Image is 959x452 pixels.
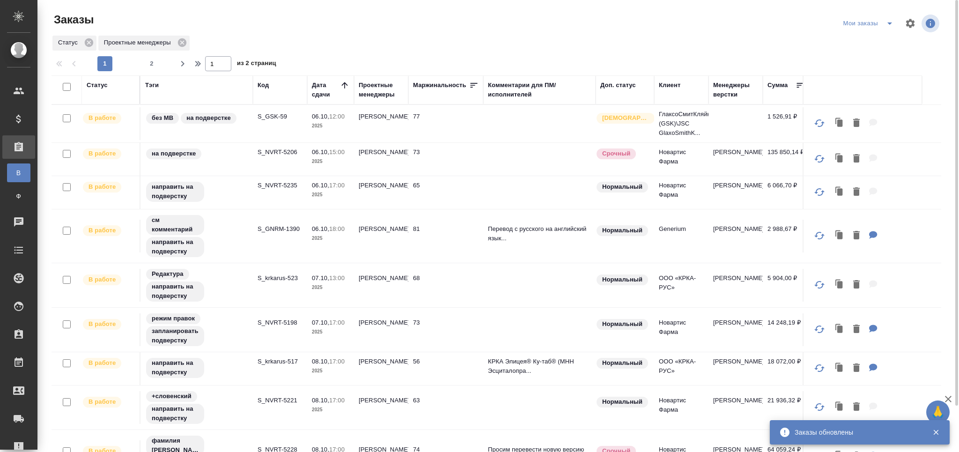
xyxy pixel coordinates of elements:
button: Удалить [848,320,864,339]
div: Статус по умолчанию для стандартных заказов [596,318,649,331]
p: на подверстке [186,113,230,123]
button: Удалить [848,183,864,202]
p: 2025 [312,366,349,376]
p: 06.10, [312,225,329,232]
button: Удалить [848,359,864,378]
p: 2025 [312,327,349,337]
td: 6 066,70 ₽ [763,176,810,209]
p: S_krkarus-523 [258,274,302,283]
p: КРКА Элицея® Ку-таб® (МНН Эсциталопра... [488,357,591,376]
p: Generium [659,224,704,234]
a: В [7,163,30,182]
p: В работе [89,275,116,284]
div: Выставляет ПМ после принятия заказа от КМа [82,112,135,125]
p: 08.10, [312,397,329,404]
p: Нормальный [602,275,642,284]
td: 1 526,91 ₽ [763,107,810,140]
p: 17:00 [329,182,345,189]
button: Клонировать [831,183,848,202]
button: Клонировать [831,359,848,378]
span: из 2 страниц [237,58,276,71]
td: 81 [408,220,483,252]
div: Выставляет ПМ после принятия заказа от КМа [82,396,135,408]
p: ГлаксоСмитКляйн (GSK)\JSC GlaxoSmithK... [659,110,704,138]
td: 135 850,14 ₽ [763,143,810,176]
td: [PERSON_NAME] [354,176,408,209]
p: 06.10, [312,148,329,156]
div: режим правок, запланировать подверстку [145,312,248,347]
p: Срочный [602,149,630,158]
td: 65 [408,176,483,209]
p: Проектные менеджеры [104,38,174,47]
button: Клонировать [831,226,848,245]
p: Редактура [152,269,184,279]
p: см комментарий [152,215,199,234]
button: 2 [144,56,159,71]
td: 5 904,00 ₽ [763,269,810,302]
p: S_krkarus-517 [258,357,302,366]
p: 13:00 [329,274,345,282]
p: S_NVRT-5235 [258,181,302,190]
div: Статус [52,36,96,51]
div: без МВ, на подверстке [145,112,248,125]
p: ООО «КРКА-РУС» [659,274,704,292]
button: Удалить [848,149,864,169]
td: [PERSON_NAME] [354,107,408,140]
span: Ф [12,192,26,201]
p: В работе [89,182,116,192]
p: 08.10, [312,358,329,365]
div: Доп. статус [600,81,636,90]
p: 18:00 [329,225,345,232]
p: Статус [58,38,81,47]
p: направить на подверстку [152,404,199,423]
p: Новартис Фарма [659,318,704,337]
button: Удалить [848,398,864,417]
p: 17:00 [329,319,345,326]
div: Выставляет ПМ после принятия заказа от КМа [82,148,135,160]
div: Выставляется автоматически для первых 3 заказов нового контактного лица. Особое внимание [596,112,649,125]
button: Обновить [808,112,831,134]
button: Обновить [808,274,831,296]
p: 17:00 [329,358,345,365]
p: направить на подверстку [152,237,199,256]
button: Для КМ: Перевод_Sybrava (new indication)_CDSv2.1 [864,320,882,339]
div: Тэги [145,81,159,90]
button: Обновить [808,357,831,379]
div: Клиент [659,81,680,90]
div: +словенский, направить на подверстку [145,390,248,425]
p: [PERSON_NAME] [713,396,758,405]
span: В [12,168,26,178]
p: [PERSON_NAME] [713,318,758,327]
button: Клонировать [831,398,848,417]
p: В работе [89,397,116,407]
span: 2 [144,59,159,68]
p: Перевод с русского на английский язык... [488,224,591,243]
p: [PERSON_NAME] [713,224,758,234]
div: split button [841,16,899,31]
td: 68 [408,269,483,302]
div: Выставляет ПМ после принятия заказа от КМа [82,357,135,370]
div: Статус по умолчанию для стандартных заказов [596,181,649,193]
td: [PERSON_NAME] [354,391,408,424]
p: В работе [89,358,116,368]
p: В работе [89,113,116,123]
button: Обновить [808,181,831,203]
p: S_GSK-59 [258,112,302,121]
td: [PERSON_NAME] [354,143,408,176]
button: Для ПМ: КРКА Элицея® Ку-таб® (МНН Эсциталопрам), таблетки, диспергируемые в полости рта 5 мг, 10 ... [864,359,882,378]
div: Выставляет ПМ после принятия заказа от КМа [82,318,135,331]
div: Статус по умолчанию для стандартных заказов [596,396,649,408]
p: 2025 [312,121,349,131]
button: Обновить [808,318,831,341]
button: 🙏 [926,400,950,424]
td: 77 [408,107,483,140]
p: В работе [89,149,116,158]
p: Нормальный [602,319,642,329]
p: [PERSON_NAME] [713,181,758,190]
div: Выставляет ПМ после принятия заказа от КМа [82,224,135,237]
div: Выставляет ПМ после принятия заказа от КМа [82,274,135,286]
p: Новартис Фарма [659,148,704,166]
button: Клонировать [831,275,848,295]
button: Обновить [808,396,831,418]
p: направить на подверстку [152,182,199,201]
